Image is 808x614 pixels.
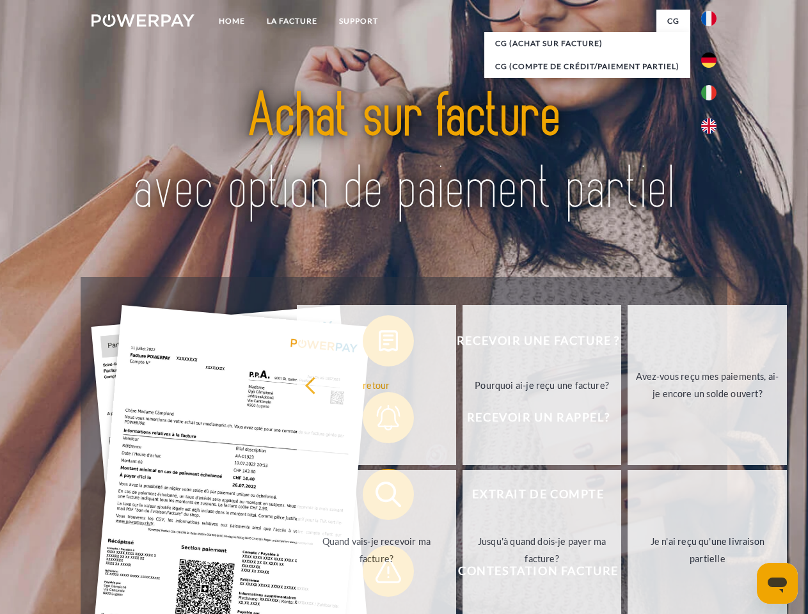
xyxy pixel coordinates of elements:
img: en [701,118,717,134]
a: CG (achat sur facture) [484,32,690,55]
div: Je n'ai reçu qu'une livraison partielle [635,533,779,567]
a: Support [328,10,389,33]
div: Quand vais-je recevoir ma facture? [305,533,448,567]
img: fr [701,11,717,26]
div: retour [305,376,448,393]
img: title-powerpay_fr.svg [122,61,686,245]
img: de [701,52,717,68]
div: Pourquoi ai-je reçu une facture? [470,376,614,393]
a: LA FACTURE [256,10,328,33]
iframe: Bouton de lancement de la fenêtre de messagerie [757,563,798,604]
img: logo-powerpay-white.svg [91,14,194,27]
a: Avez-vous reçu mes paiements, ai-je encore un solde ouvert? [628,305,787,465]
a: CG (Compte de crédit/paiement partiel) [484,55,690,78]
a: Home [208,10,256,33]
div: Avez-vous reçu mes paiements, ai-je encore un solde ouvert? [635,368,779,402]
a: CG [656,10,690,33]
div: Jusqu'à quand dois-je payer ma facture? [470,533,614,567]
img: it [701,85,717,100]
